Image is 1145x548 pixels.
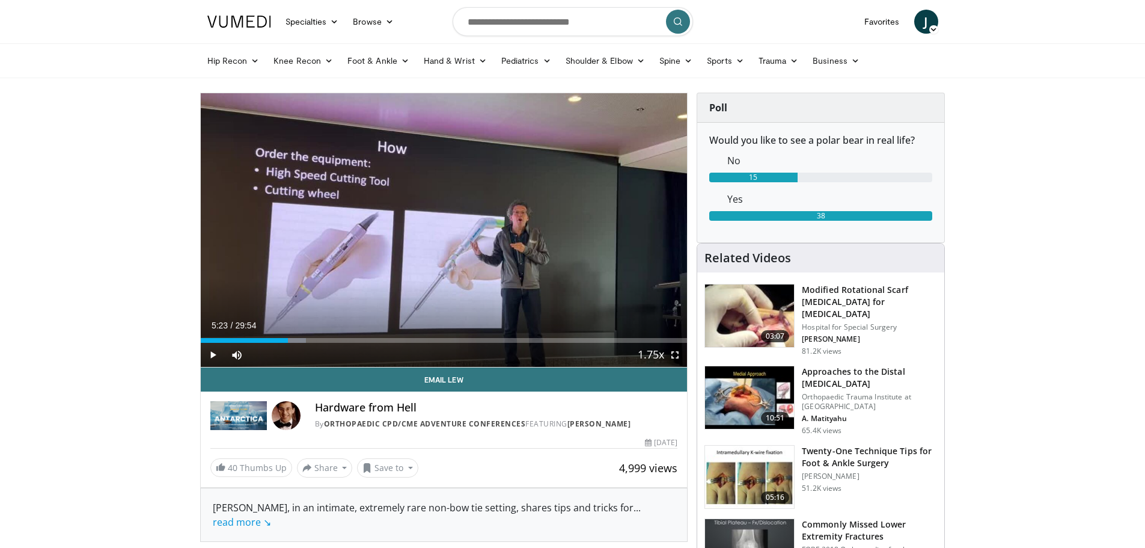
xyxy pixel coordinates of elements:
[705,446,794,508] img: 6702e58c-22b3-47ce-9497-b1c0ae175c4c.150x105_q85_crop-smart_upscale.jpg
[761,330,790,342] span: 03:07
[235,321,256,330] span: 29:54
[914,10,938,34] a: J
[210,458,292,477] a: 40 Thumbs Up
[709,211,932,221] div: 38
[558,49,652,73] a: Shoulder & Elbow
[709,135,932,146] h6: Would you like to see a polar bear in real life?
[761,412,790,424] span: 10:51
[567,419,631,429] a: [PERSON_NAME]
[802,426,841,436] p: 65.4K views
[663,343,687,367] button: Fullscreen
[704,366,937,436] a: 10:51 Approaches to the Distal [MEDICAL_DATA] Orthopaedic Trauma Institute at [GEOGRAPHIC_DATA] A...
[718,192,941,206] dd: Yes
[207,16,271,28] img: VuMedi Logo
[212,321,228,330] span: 5:23
[802,346,841,356] p: 81.2K views
[700,49,751,73] a: Sports
[213,516,271,529] a: read more ↘
[213,501,641,529] span: ...
[213,500,676,529] div: [PERSON_NAME], in an intimate, extremely rare non-bow tie setting, shares tips and tricks for
[802,484,841,493] p: 51.2K views
[761,491,790,503] span: 05:16
[802,334,937,344] p: [PERSON_NAME]
[709,101,727,114] strong: Poll
[324,419,526,429] a: Orthopaedic CPD/CME Adventure Conferences
[857,10,907,34] a: Favorites
[228,462,237,473] span: 40
[340,49,417,73] a: Foot & Ankle
[709,173,798,182] div: 15
[802,414,937,423] p: A. Matityahu
[802,445,937,469] h3: Twenty-One Technique Tips for Foot & Ankle Surgery
[652,49,700,73] a: Spine
[266,49,340,73] a: Knee Recon
[201,343,225,367] button: Play
[705,366,794,429] img: d5ySKFN8UhyXrjO34xMDoxOjBrO-I4W8_9.150x105_q85_crop-smart_upscale.jpg
[494,49,558,73] a: Pediatrics
[201,338,688,343] div: Progress Bar
[805,49,867,73] a: Business
[802,392,937,411] p: Orthopaedic Trauma Institute at [GEOGRAPHIC_DATA]
[802,472,937,481] p: [PERSON_NAME]
[231,321,233,330] span: /
[278,10,346,34] a: Specialties
[201,93,688,368] video-js: Video Player
[705,285,794,347] img: Scarf_Osteotomy_100005158_3.jpg.150x105_q85_crop-smart_upscale.jpg
[453,7,693,36] input: Search topics, interventions
[315,419,678,429] div: By FEATURING
[802,366,937,390] h3: Approaches to the Distal [MEDICAL_DATA]
[346,10,401,34] a: Browse
[704,445,937,509] a: 05:16 Twenty-One Technique Tips for Foot & Ankle Surgery [PERSON_NAME] 51.2K views
[639,343,663,367] button: Playback Rate
[225,343,249,367] button: Mute
[645,437,677,448] div: [DATE]
[210,401,267,430] img: Orthopaedic CPD/CME Adventure Conferences
[751,49,806,73] a: Trauma
[802,284,937,320] h3: Modified Rotational Scarf [MEDICAL_DATA] for [MEDICAL_DATA]
[315,401,678,414] h4: Hardware from Hell
[704,251,791,265] h4: Related Videos
[201,368,688,392] a: Email Lew
[704,284,937,356] a: 03:07 Modified Rotational Scarf [MEDICAL_DATA] for [MEDICAL_DATA] Hospital for Special Surgery [P...
[802,519,937,543] h3: Commonly Missed Lower Extremity Fractures
[417,49,494,73] a: Hand & Wrist
[619,461,677,475] span: 4,999 views
[357,458,418,478] button: Save to
[297,458,353,478] button: Share
[272,401,301,430] img: Avatar
[718,153,941,168] dd: No
[200,49,267,73] a: Hip Recon
[802,322,937,332] p: Hospital for Special Surgery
